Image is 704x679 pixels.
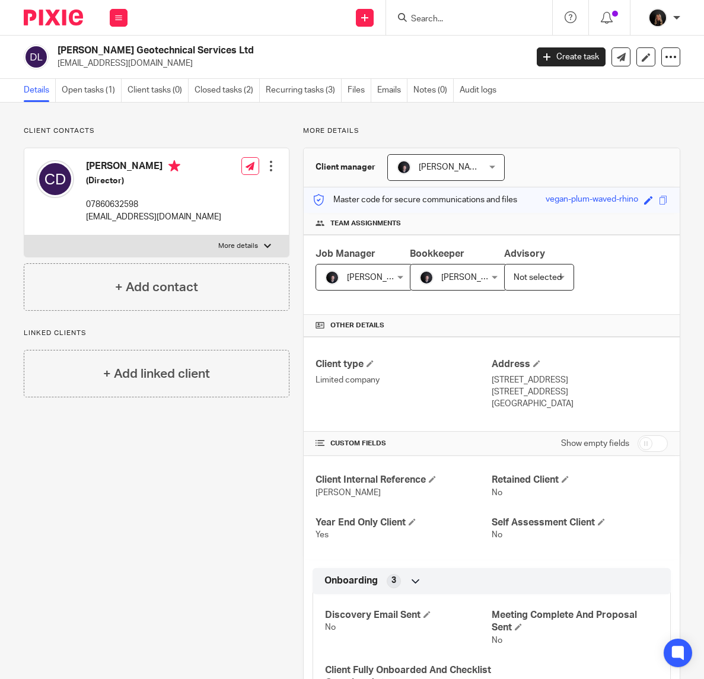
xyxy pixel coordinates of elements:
[492,374,668,386] p: [STREET_ADDRESS]
[419,163,484,171] span: [PERSON_NAME]
[316,439,492,448] h4: CUSTOM FIELDS
[492,517,668,529] h4: Self Assessment Client
[492,474,668,486] h4: Retained Client
[313,194,517,206] p: Master code for secure communications and files
[62,79,122,102] a: Open tasks (1)
[330,321,384,330] span: Other details
[325,609,492,621] h4: Discovery Email Sent
[103,365,210,383] h4: + Add linked client
[561,438,629,450] label: Show empty fields
[397,160,411,174] img: 455A2509.jpg
[316,358,492,371] h4: Client type
[24,44,49,69] img: svg%3E
[410,14,517,25] input: Search
[303,126,680,136] p: More details
[316,474,492,486] h4: Client Internal Reference
[330,219,401,228] span: Team assignments
[492,386,668,398] p: [STREET_ADDRESS]
[58,58,519,69] p: [EMAIL_ADDRESS][DOMAIN_NAME]
[460,79,502,102] a: Audit logs
[546,193,638,207] div: vegan-plum-waved-rhino
[24,329,289,338] p: Linked clients
[86,175,221,187] h5: (Director)
[58,44,426,57] h2: [PERSON_NAME] Geotechnical Services Ltd
[441,273,507,282] span: [PERSON_NAME]
[492,531,502,539] span: No
[195,79,260,102] a: Closed tasks (2)
[24,9,83,25] img: Pixie
[504,249,545,259] span: Advisory
[24,126,289,136] p: Client contacts
[218,241,258,251] p: More details
[316,531,329,539] span: Yes
[86,211,221,223] p: [EMAIL_ADDRESS][DOMAIN_NAME]
[316,489,381,497] span: [PERSON_NAME]
[36,160,74,198] img: svg%3E
[492,358,668,371] h4: Address
[86,199,221,211] p: 07860632598
[266,79,342,102] a: Recurring tasks (3)
[348,79,371,102] a: Files
[168,160,180,172] i: Primary
[86,160,221,175] h4: [PERSON_NAME]
[419,270,434,285] img: 455A2509.jpg
[377,79,407,102] a: Emails
[514,273,562,282] span: Not selected
[316,249,375,259] span: Job Manager
[537,47,606,66] a: Create task
[324,575,378,587] span: Onboarding
[325,270,339,285] img: 455A2509.jpg
[410,249,464,259] span: Bookkeeper
[325,623,336,632] span: No
[316,517,492,529] h4: Year End Only Client
[413,79,454,102] a: Notes (0)
[391,575,396,586] span: 3
[492,609,658,635] h4: Meeting Complete And Proposal Sent
[648,8,667,27] img: 455A9867.jpg
[128,79,189,102] a: Client tasks (0)
[347,273,412,282] span: [PERSON_NAME]
[316,161,375,173] h3: Client manager
[316,374,492,386] p: Limited company
[492,636,502,645] span: No
[24,79,56,102] a: Details
[492,398,668,410] p: [GEOGRAPHIC_DATA]
[492,489,502,497] span: No
[115,278,198,297] h4: + Add contact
